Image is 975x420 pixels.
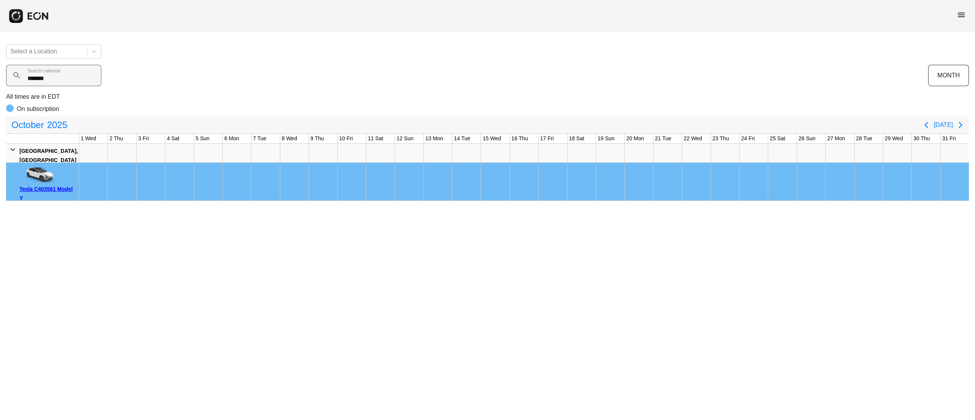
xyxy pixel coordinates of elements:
[654,134,673,143] div: 21 Tue
[682,134,703,143] div: 22 Wed
[223,134,241,143] div: 6 Mon
[625,134,646,143] div: 20 Mon
[711,134,730,143] div: 23 Thu
[280,134,299,143] div: 8 Wed
[934,118,953,132] button: [DATE]
[928,65,969,86] button: MONTH
[366,134,385,143] div: 11 Sat
[338,134,355,143] div: 10 Fri
[510,134,529,143] div: 16 Thu
[395,134,415,143] div: 12 Sun
[19,184,76,203] div: Tesla C403561 Model Y
[19,146,78,165] div: [GEOGRAPHIC_DATA], [GEOGRAPHIC_DATA]
[17,104,59,114] p: On subscription
[452,134,472,143] div: 14 Tue
[45,117,69,133] span: 2025
[309,134,326,143] div: 9 Thu
[137,134,150,143] div: 3 Fri
[855,134,874,143] div: 28 Tue
[567,134,586,143] div: 18 Sat
[797,134,817,143] div: 26 Sun
[740,134,756,143] div: 24 Fri
[194,134,211,143] div: 5 Sun
[596,134,616,143] div: 19 Sun
[826,134,847,143] div: 27 Mon
[165,134,181,143] div: 4 Sat
[957,10,966,19] span: menu
[7,117,72,133] button: October2025
[883,134,905,143] div: 29 Wed
[481,134,502,143] div: 15 Wed
[108,134,125,143] div: 2 Thu
[27,68,61,74] label: Search calendar
[19,165,58,184] img: car
[941,134,957,143] div: 31 Fri
[768,134,786,143] div: 25 Sat
[912,134,931,143] div: 30 Thu
[539,134,555,143] div: 17 Fri
[10,117,45,133] span: October
[251,134,268,143] div: 7 Tue
[953,117,968,133] button: Next page
[79,134,97,143] div: 1 Wed
[919,117,934,133] button: Previous page
[424,134,445,143] div: 13 Mon
[6,92,969,101] p: All times are in EDT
